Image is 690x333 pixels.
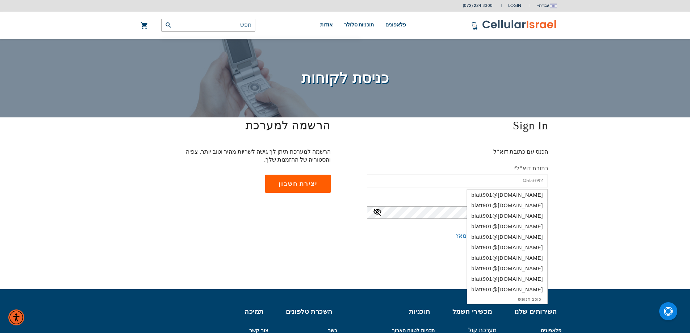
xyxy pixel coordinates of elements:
span: @[DOMAIN_NAME] [492,191,543,200]
span: @[DOMAIN_NAME] [492,254,543,263]
p: הכנס עם כתובת דוא"ל [401,148,548,156]
p: הרשמה למערכת תיתן לך גישה לשריות מהיר וטוב יותר, צפיה והסטוריה של ההזמנות שלך. [184,148,331,164]
span: blatt901 [471,285,492,294]
span: אודות [320,22,333,28]
span: פלאפונים [385,22,406,28]
span: blatt901 [471,212,492,221]
img: Jerusalem [550,4,557,8]
span: blatt901 [471,243,492,252]
span: blatt901 [471,222,492,231]
span: @[DOMAIN_NAME] [492,201,543,210]
img: לוגו סלולר ישראל [471,20,557,30]
a: תוכניות סלולר [344,12,374,39]
h6: תוכניות [347,307,430,317]
span: @[DOMAIN_NAME] [492,233,543,242]
div: תפריט נגישות [8,309,24,325]
label: כתובת דוא"ל [514,165,548,172]
span: blatt901 [471,191,492,200]
span: יצירת חשבון [279,180,317,187]
input: דואר אלקטרוני [367,175,548,187]
h6: מכשירי חשמל [445,307,492,317]
button: עברית [536,0,557,11]
h6: השכרת טלפונים [278,307,333,317]
input: חפש [161,19,255,32]
span: @[DOMAIN_NAME] [492,264,543,273]
span: blatt901 [471,264,492,273]
span: הרשמה למערכת [246,119,331,132]
h6: תמיכה [242,307,264,317]
a: פלאפונים [385,12,406,39]
span: @[DOMAIN_NAME] [492,275,543,284]
span: blatt901 [471,233,492,242]
a: כוכב הנופש [518,296,541,302]
span: @[DOMAIN_NAME] [492,212,543,221]
span: Login [508,3,521,8]
span: Sign In [513,119,548,132]
span: @[DOMAIN_NAME] [492,243,543,252]
h6: השירותים שלנו [507,307,557,317]
a: שכחת סיסמא? [456,232,491,240]
span: blatt901 [471,254,492,263]
a: יצירת חשבון [265,175,330,193]
span: תוכניות סלולר [344,22,374,28]
span: @[DOMAIN_NAME] [492,285,543,294]
span: blatt901 [471,201,492,210]
span: @[DOMAIN_NAME] [492,222,543,231]
span: כניסת לקוחות [301,68,389,88]
a: אודות [320,12,333,39]
a: (072) 224-3300 [463,3,493,8]
span: blatt901 [471,275,492,284]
